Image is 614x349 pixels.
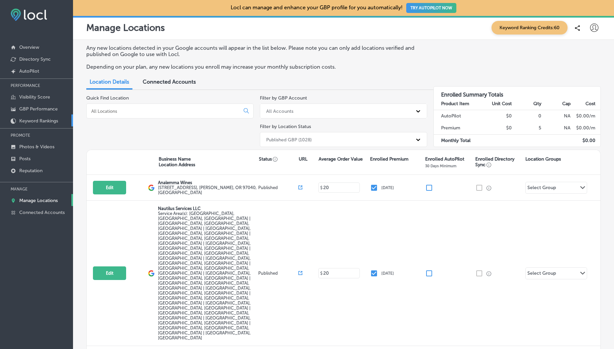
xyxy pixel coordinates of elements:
[571,110,600,122] td: $ 0.00 /m
[492,21,568,35] span: Keyword Ranking Credits: 60
[542,110,571,122] td: NA
[86,64,421,70] p: Depending on your plan, any new locations you enroll may increase your monthly subscription costs.
[483,110,512,122] td: $0
[19,210,65,215] p: Connected Accounts
[259,156,299,162] p: Status
[19,68,39,74] p: AutoPilot
[260,95,307,101] label: Filter by GBP Account
[19,198,58,203] p: Manage Locations
[159,156,195,168] p: Business Name Location Address
[19,118,58,124] p: Keyword Rankings
[299,156,307,162] p: URL
[483,122,512,134] td: $0
[86,95,129,101] label: Quick Find Location
[320,185,323,190] p: $
[19,94,50,100] p: Visibility Score
[425,164,456,168] p: 30 Days Minimum
[512,122,542,134] td: 5
[93,181,126,194] button: Edit
[542,98,571,110] th: Cap
[406,3,456,13] button: TRY AUTOPILOT NOW
[93,266,126,280] button: Edit
[148,184,155,191] img: logo
[512,110,542,122] td: 0
[571,98,600,110] th: Cost
[90,79,129,85] span: Location Details
[434,122,483,134] td: Premium
[370,156,409,162] p: Enrolled Premium
[86,22,165,33] p: Manage Locations
[158,206,257,211] p: Nautilus Services LLC
[527,185,556,192] div: Select Group
[381,185,394,190] p: [DATE]
[19,168,42,174] p: Reputation
[441,101,469,106] strong: Product Item
[525,156,561,162] p: Location Groups
[86,45,421,57] p: Any new locations detected in your Google accounts will appear in the list below. Please note you...
[19,106,58,112] p: GBP Performance
[425,156,464,162] p: Enrolled AutoPilot
[158,211,251,340] span: Mesa, AZ, USA | Tempe, AZ, USA | Peoria, AZ, USA | Buckeye, AZ, USA | Gilbert, AZ, USA | Phoenix,...
[19,144,54,150] p: Photos & Videos
[258,271,298,276] p: Published
[320,271,323,276] p: $
[266,137,312,142] div: Published GBP (1028)
[19,44,39,50] p: Overview
[381,271,394,276] p: [DATE]
[512,98,542,110] th: Qty
[527,270,556,278] div: Select Group
[571,134,600,147] td: $ 0.00
[158,180,257,185] p: Analemma Wines
[319,156,363,162] p: Average Order Value
[266,108,293,114] div: All Accounts
[434,110,483,122] td: AutoPilot
[11,9,47,21] img: fda3e92497d09a02dc62c9cd864e3231.png
[483,98,512,110] th: Unit Cost
[260,124,311,129] label: Filter by Location Status
[148,270,155,277] img: logo
[19,56,51,62] p: Directory Sync
[434,87,600,98] h3: Enrolled Summary Totals
[19,156,31,162] p: Posts
[571,122,600,134] td: $ 0.00 /m
[434,134,483,147] td: Monthly Total
[258,185,298,190] p: Published
[475,156,522,168] p: Enrolled Directory Sync
[91,108,238,114] input: All Locations
[143,79,196,85] span: Connected Accounts
[542,122,571,134] td: NA
[158,185,257,195] label: [STREET_ADDRESS] , [PERSON_NAME], OR 97040, [GEOGRAPHIC_DATA]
